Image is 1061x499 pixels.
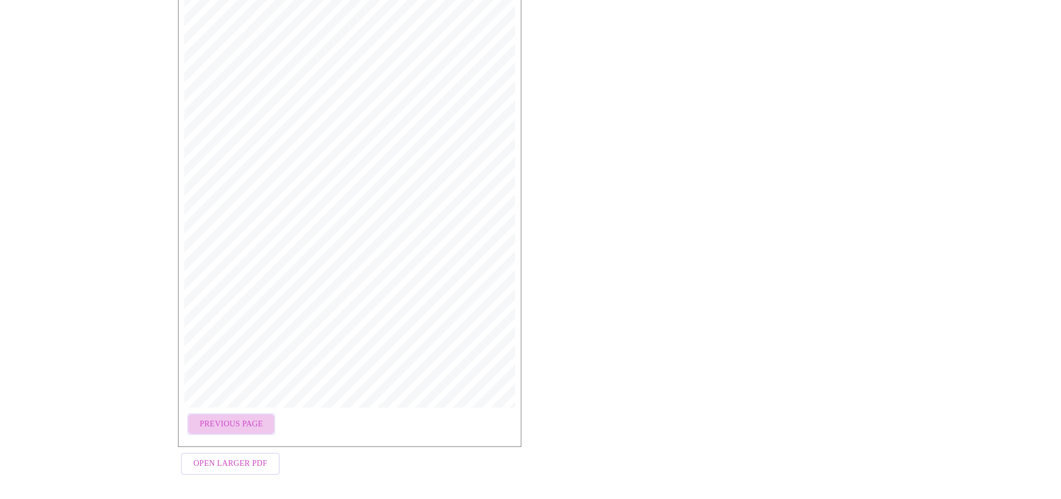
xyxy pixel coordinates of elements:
button: Previous Page [187,413,275,436]
span: 2 [366,402,367,405]
span: of [361,402,364,405]
span: Previous Page [200,417,263,432]
span: NPI: [US_HEALTHCARE_NPI] [209,84,280,89]
span: MyMenopauseRx | [332,402,358,405]
span: Date: [DATE] [209,97,240,102]
span: [PERSON_NAME], MD, FACOG [209,70,289,75]
span: 2 [359,402,361,405]
button: Open Larger PDF [181,453,280,475]
span: Open Larger PDF [193,457,267,471]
